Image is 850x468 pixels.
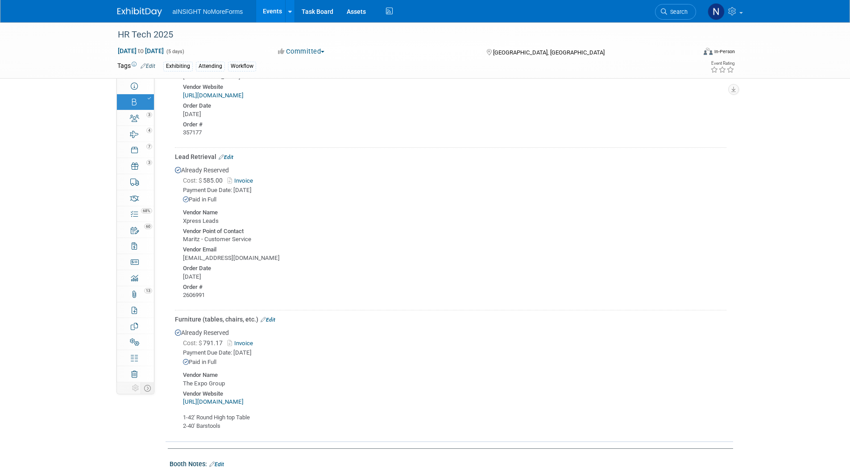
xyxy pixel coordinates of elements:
[183,100,726,110] div: Order Date
[117,142,154,158] a: 7
[117,222,154,238] a: 60
[146,144,152,149] span: 7
[183,177,203,184] span: Cost: $
[175,315,726,324] div: Furniture (tables, chairs, etc.)
[117,47,164,55] span: [DATE] [DATE]
[183,369,726,380] div: Vendor Name
[183,119,726,129] div: Order #
[261,317,275,323] a: Edit
[117,110,154,126] a: 3
[183,339,226,347] span: 791.17
[117,206,154,222] a: 68%
[117,126,154,142] a: 4
[175,161,726,307] div: Already Reserved
[183,186,726,195] div: Payment Due Date: [DATE]
[183,177,226,184] span: 585.00
[166,49,184,54] span: (5 days)
[117,8,162,17] img: ExhibitDay
[228,340,257,347] a: Invoice
[175,17,726,144] div: Already Reserved
[183,339,203,347] span: Cost: $
[146,128,152,133] span: 4
[148,96,151,100] i: Booth reservation complete
[714,48,735,55] div: In-Person
[183,207,726,217] div: Vendor Name
[175,406,726,430] div: 1-42' Round High top Table 2-40' Barstools
[175,152,726,161] div: Lead Retrieval
[708,3,725,20] img: Nichole Brown
[183,244,726,254] div: Vendor Email
[137,47,145,54] span: to
[183,380,726,388] div: The Expo Group
[209,461,224,468] a: Edit
[183,273,726,281] div: [DATE]
[117,158,154,174] a: 3
[183,217,726,226] div: Xpress Leads
[183,129,726,137] div: 357177
[146,112,152,117] span: 3
[141,63,155,69] a: Edit
[144,288,152,293] span: 13
[183,398,244,405] a: [URL][DOMAIN_NAME]
[183,388,726,398] div: Vendor Website
[117,61,155,71] td: Tags
[228,62,256,71] div: Workflow
[183,81,726,92] div: Vendor Website
[115,27,683,43] div: HR Tech 2025
[141,382,154,394] td: Toggle Event Tabs
[183,196,726,204] div: Paid in Full
[141,208,152,213] span: 68%
[117,286,154,302] a: 13
[175,324,726,430] div: Already Reserved
[183,281,726,292] div: Order #
[183,110,726,119] div: [DATE]
[146,160,152,165] span: 3
[228,177,257,184] a: Invoice
[196,62,225,71] div: Attending
[219,154,233,160] a: Edit
[643,46,735,60] div: Event Format
[710,61,734,66] div: Event Rating
[163,62,193,71] div: Exhibiting
[183,235,726,244] div: Maritz - Customer Service
[183,349,726,357] div: Payment Due Date: [DATE]
[183,254,726,263] div: [EMAIL_ADDRESS][DOMAIN_NAME]
[183,291,726,300] div: 2606991
[655,4,696,20] a: Search
[173,8,243,15] span: aINSIGHT NoMoreForms
[144,224,152,229] span: 60
[704,48,713,55] img: Format-Inperson.png
[275,47,328,56] button: Committed
[183,358,726,367] div: Paid in Full
[183,263,726,273] div: Order Date
[667,8,688,15] span: Search
[130,382,141,394] td: Personalize Event Tab Strip
[183,92,244,99] a: [URL][DOMAIN_NAME]
[493,49,605,56] span: [GEOGRAPHIC_DATA], [GEOGRAPHIC_DATA]
[183,226,726,236] div: Vendor Point of Contact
